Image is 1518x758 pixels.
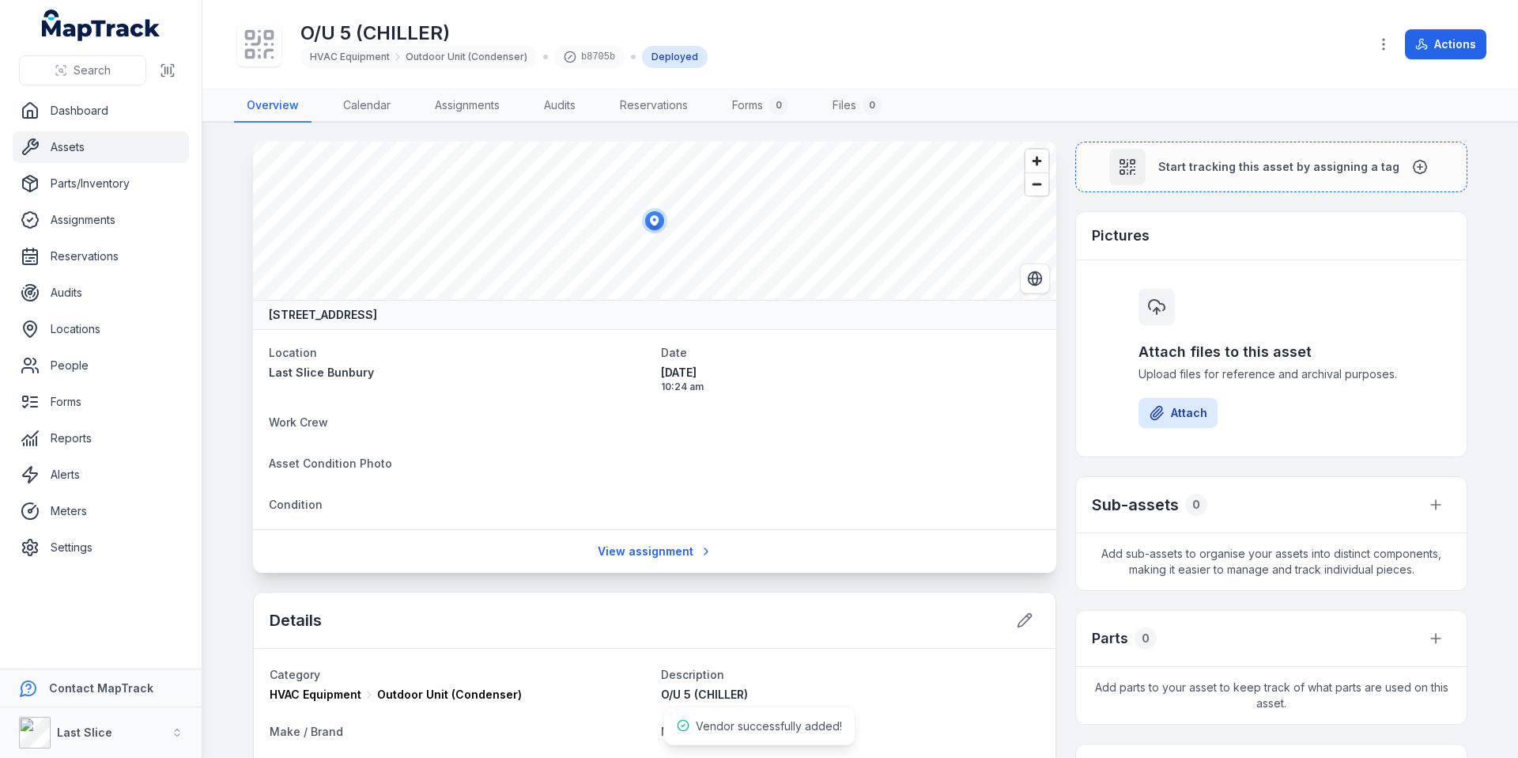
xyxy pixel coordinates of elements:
[253,142,1056,300] canvas: Map
[607,89,700,123] a: Reservations
[554,46,625,68] div: b8705b
[269,366,374,379] span: Last Slice Bunbury
[13,95,189,127] a: Dashboard
[422,89,512,123] a: Assignments
[270,609,322,631] h2: Details
[587,536,723,567] a: View assignment
[269,307,377,323] strong: [STREET_ADDRESS]
[719,89,801,123] a: Forms0
[820,89,894,123] a: Files0
[270,725,343,738] span: Make / Brand
[661,668,724,681] span: Description
[13,423,189,454] a: Reports
[661,381,1040,393] span: 10:24 am
[13,313,189,345] a: Locations
[1092,225,1150,247] h3: Pictures
[661,365,1040,381] span: [DATE]
[642,46,708,68] div: Deployed
[13,495,189,527] a: Meters
[269,498,323,511] span: Condition
[1138,341,1404,363] h3: Attach files to this asset
[270,687,361,703] span: HVAC Equipment
[310,51,390,63] span: HVAC Equipment
[406,51,527,63] span: Outdoor Unit (Condenser)
[13,350,189,381] a: People
[57,726,112,739] strong: Last Slice
[1135,627,1157,650] div: 0
[661,365,1040,393] time: 10/10/2025, 10:24:40 am
[13,168,189,199] a: Parts/Inventory
[269,457,392,470] span: Asset Condition Photo
[863,96,882,115] div: 0
[1158,159,1399,175] span: Start tracking this asset by assigning a tag
[1076,533,1467,590] span: Add sub-assets to organise your assets into distinct components, making it easier to manage and t...
[1092,494,1179,516] h2: Sub-assets
[13,277,189,309] a: Audits
[1185,494,1207,516] div: 0
[269,415,328,429] span: Work Crew
[13,532,189,563] a: Settings
[1025,150,1048,172] button: Zoom in
[49,681,153,695] strong: Contact MapTrack
[1075,142,1467,192] button: Start tracking this asset by assigning a tag
[661,346,687,359] span: Date
[269,346,317,359] span: Location
[377,687,522,703] span: Outdoor Unit (Condenser)
[269,365,648,381] a: Last Slice Bunbury
[531,89,588,123] a: Audits
[42,9,160,41] a: MapTrack
[1405,29,1486,59] button: Actions
[300,21,708,46] h1: O/U 5 (CHILLER)
[661,725,696,738] span: Model
[1076,667,1467,724] span: Add parts to your asset to keep track of what parts are used on this asset.
[19,55,146,85] button: Search
[661,688,748,701] span: O/U 5 (CHILLER)
[769,96,788,115] div: 0
[13,241,189,272] a: Reservations
[234,89,312,123] a: Overview
[74,63,111,78] span: Search
[13,459,189,491] a: Alerts
[330,89,403,123] a: Calendar
[1138,366,1404,382] span: Upload files for reference and archival purposes.
[1020,263,1050,294] button: Switch to Satellite View
[1138,398,1218,428] button: Attach
[13,386,189,418] a: Forms
[1025,172,1048,195] button: Zoom out
[13,204,189,236] a: Assignments
[1092,627,1128,650] h3: Parts
[270,668,320,681] span: Category
[13,131,189,163] a: Assets
[696,719,842,733] span: Vendor successfully added!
